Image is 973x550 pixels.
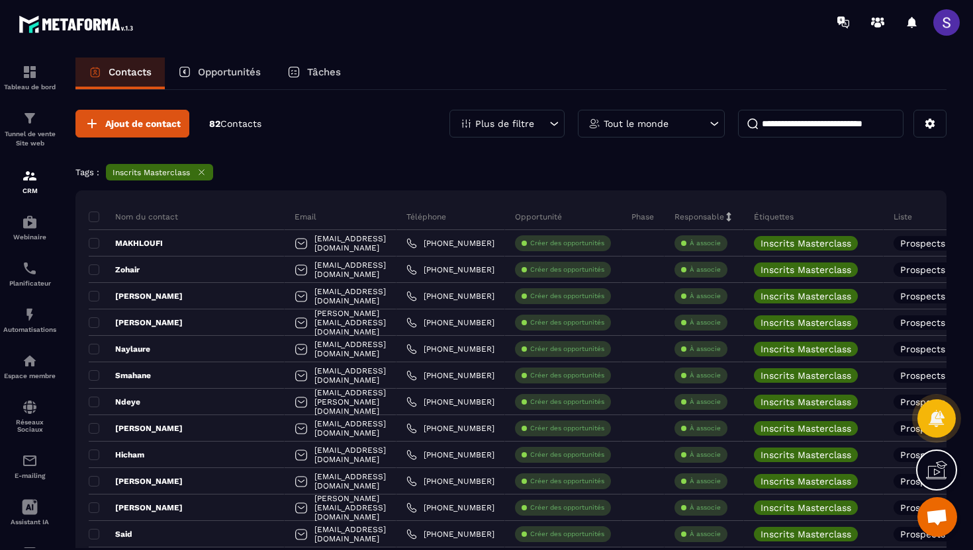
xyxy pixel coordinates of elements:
p: Automatisations [3,326,56,333]
p: [PERSON_NAME] [89,291,183,301]
p: Smahane [89,370,151,381]
p: À associe [690,477,721,486]
p: Said [89,529,132,539]
img: formation [22,110,38,126]
p: [PERSON_NAME] [89,502,183,513]
a: formationformationTunnel de vente Site web [3,100,56,158]
a: automationsautomationsEspace membre [3,343,56,389]
a: [PHONE_NUMBER] [406,317,494,328]
p: Téléphone [406,212,446,222]
a: emailemailE-mailing [3,443,56,489]
a: formationformationCRM [3,158,56,204]
p: À associe [690,424,721,433]
p: À associe [690,530,721,539]
button: Ajout de contact [75,110,189,137]
a: [PHONE_NUMBER] [406,344,494,354]
p: Liste [894,212,912,222]
p: Responsable [674,212,724,222]
a: [PHONE_NUMBER] [406,291,494,301]
p: Assistant IA [3,518,56,526]
a: [PHONE_NUMBER] [406,423,494,434]
p: Tâches [307,66,341,78]
a: Assistant IA [3,489,56,535]
p: [PERSON_NAME] [89,423,183,434]
p: MAKHLOUFI [89,238,163,249]
p: Créer des opportunités [530,265,604,274]
p: Inscrits Masterclass [761,397,851,407]
p: À associe [690,265,721,274]
p: Tunnel de vente Site web [3,130,56,148]
p: Plus de filtre [475,119,534,128]
p: 82 [209,118,261,130]
p: Opportunités [198,66,261,78]
p: Inscrits Masterclass [761,477,851,486]
p: Créer des opportunités [530,503,604,512]
img: formation [22,64,38,80]
p: Inscrits Masterclass [761,239,851,248]
p: Webinaire [3,233,56,241]
a: Tâches [274,58,354,89]
a: social-networksocial-networkRéseaux Sociaux [3,389,56,443]
img: automations [22,353,38,369]
a: [PHONE_NUMBER] [406,502,494,513]
p: Créer des opportunités [530,450,604,459]
img: logo [19,12,138,36]
p: Inscrits Masterclass [761,530,851,539]
a: [PHONE_NUMBER] [406,264,494,275]
p: Créer des opportunités [530,371,604,380]
p: Créer des opportunités [530,292,604,301]
p: Créer des opportunités [530,424,604,433]
p: À associe [690,397,721,407]
img: formation [22,168,38,184]
p: CRM [3,187,56,194]
p: À associe [690,318,721,327]
p: Créer des opportunités [530,397,604,407]
a: [PHONE_NUMBER] [406,370,494,381]
p: Inscrits Masterclass [761,344,851,354]
a: schedulerschedulerPlanificateur [3,251,56,297]
p: Inscrits Masterclass [761,424,851,433]
p: Étiquettes [754,212,794,222]
p: Créer des opportunités [530,318,604,327]
img: social-network [22,399,38,415]
img: scheduler [22,260,38,276]
p: À associe [690,239,721,248]
p: À associe [690,503,721,512]
p: Espace membre [3,372,56,379]
p: Nom du contact [89,212,178,222]
span: Ajout de contact [105,117,181,130]
p: Tout le monde [604,119,669,128]
p: Inscrits Masterclass [761,503,851,512]
p: Inscrits Masterclass [761,318,851,327]
span: Contacts [220,118,261,129]
img: automations [22,214,38,230]
a: automationsautomationsAutomatisations [3,297,56,343]
p: Créer des opportunités [530,344,604,354]
p: Naylaure [89,344,150,354]
p: Inscrits Masterclass [113,168,190,177]
p: Opportunité [515,212,562,222]
p: Tags : [75,167,99,177]
p: Créer des opportunités [530,530,604,539]
p: À associe [690,292,721,301]
img: email [22,453,38,469]
div: Ouvrir le chat [917,497,957,537]
a: [PHONE_NUMBER] [406,450,494,460]
p: Hicham [89,450,144,460]
a: formationformationTableau de bord [3,54,56,100]
p: Tableau de bord [3,83,56,91]
p: À associe [690,450,721,459]
p: Ndeye [89,397,140,407]
a: Contacts [75,58,165,89]
p: Planificateur [3,280,56,287]
p: [PERSON_NAME] [89,317,183,328]
p: Réseaux Sociaux [3,418,56,433]
a: [PHONE_NUMBER] [406,529,494,539]
p: Inscrits Masterclass [761,265,851,274]
p: Créer des opportunités [530,239,604,248]
p: Inscrits Masterclass [761,450,851,459]
a: [PHONE_NUMBER] [406,397,494,407]
p: Inscrits Masterclass [761,292,851,301]
img: automations [22,307,38,323]
p: [PERSON_NAME] [89,476,183,487]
